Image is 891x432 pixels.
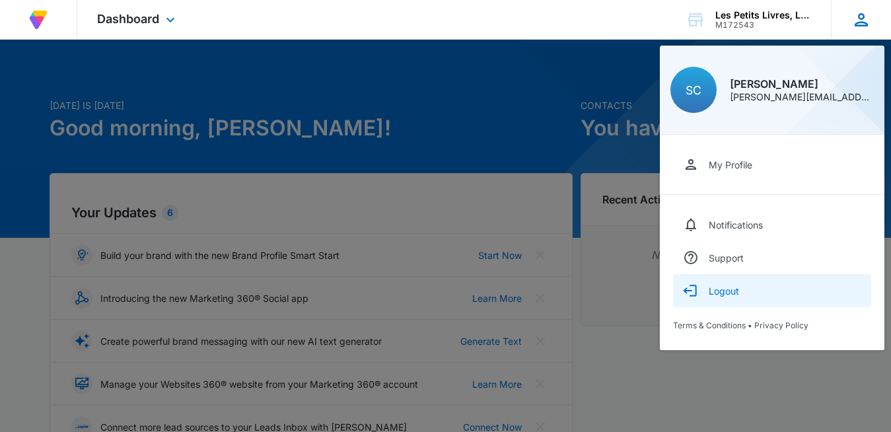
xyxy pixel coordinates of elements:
[715,10,812,20] div: account name
[673,320,871,330] div: •
[709,159,752,170] div: My Profile
[686,83,701,97] span: SC
[673,241,871,274] a: Support
[754,320,808,330] a: Privacy Policy
[709,252,744,264] div: Support
[709,219,763,231] div: Notifications
[730,92,874,102] div: [PERSON_NAME][EMAIL_ADDRESS][DOMAIN_NAME]
[26,8,50,32] img: Volusion
[715,20,812,30] div: account id
[709,285,739,297] div: Logout
[673,320,746,330] a: Terms & Conditions
[673,274,871,307] button: Logout
[97,12,159,26] span: Dashboard
[730,79,874,89] div: [PERSON_NAME]
[673,148,871,181] a: My Profile
[673,208,871,241] a: Notifications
